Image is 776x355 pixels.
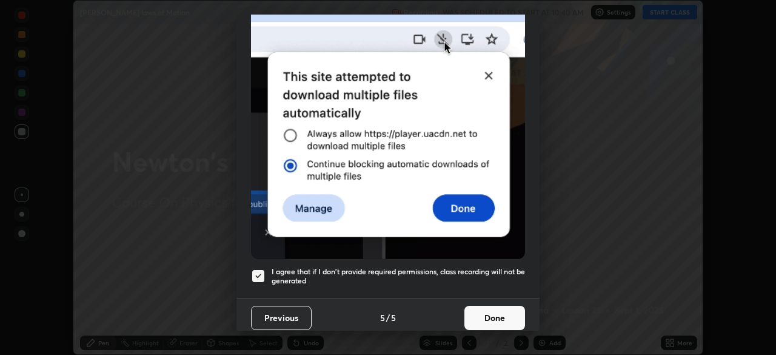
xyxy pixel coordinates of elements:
h4: 5 [380,311,385,324]
button: Previous [251,306,312,330]
h4: / [386,311,390,324]
button: Done [464,306,525,330]
h4: 5 [391,311,396,324]
h5: I agree that if I don't provide required permissions, class recording will not be generated [272,267,525,286]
